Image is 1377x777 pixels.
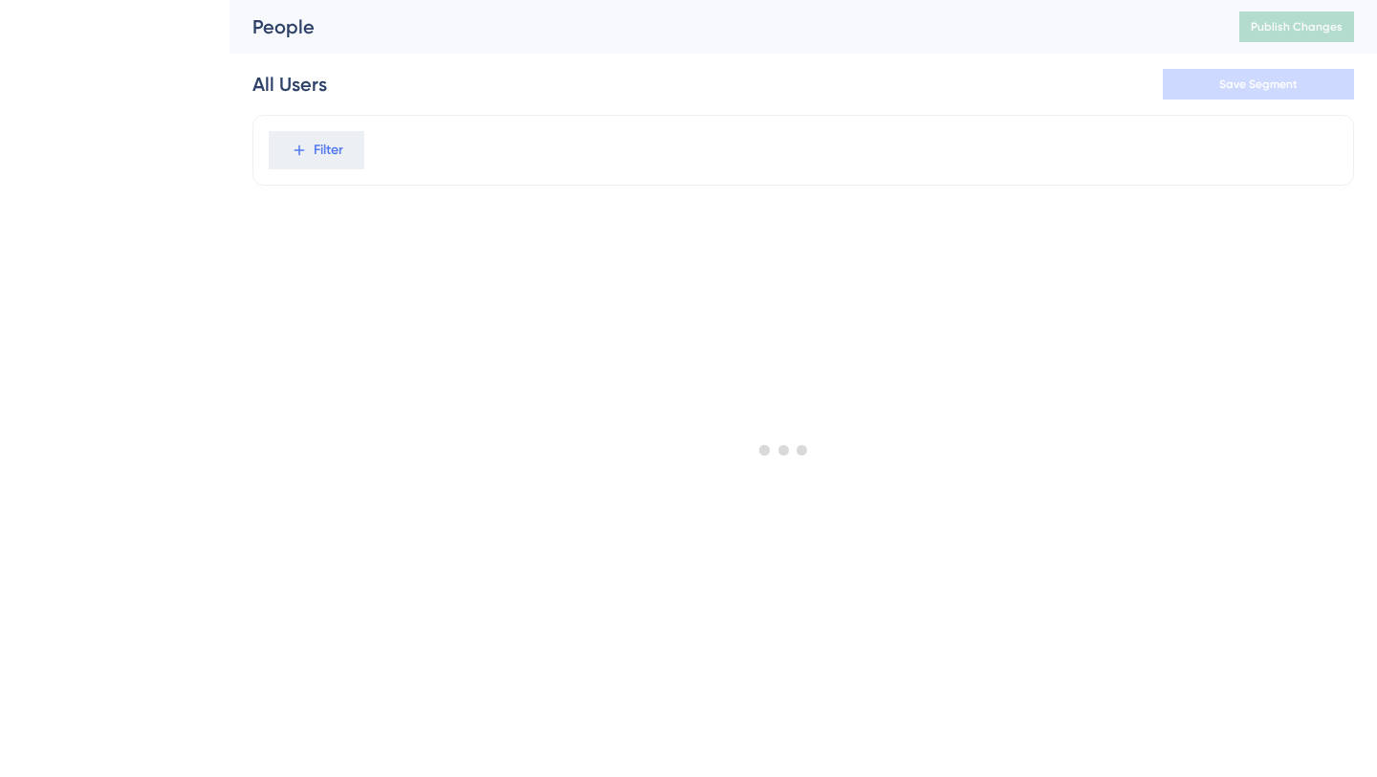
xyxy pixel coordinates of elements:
[1239,11,1354,42] button: Publish Changes
[1251,19,1343,34] span: Publish Changes
[252,13,1191,40] div: People
[1219,77,1298,92] span: Save Segment
[1163,69,1354,100] button: Save Segment
[252,71,327,98] div: All Users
